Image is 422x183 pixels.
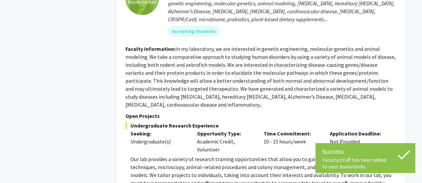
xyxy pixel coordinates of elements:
p: Opportunity Type: [197,130,254,137]
b: Faculty Information: [125,46,175,52]
div: 10 - 15 hours/week [259,130,325,153]
div: Undergraduate(s) [130,137,187,145]
fg-read-more: In my laboratory, we are interested in genetic engineering, molecular genetics and animal modelin... [125,46,396,108]
p: Open Projects [125,112,396,120]
div: Success [322,146,409,156]
p: Time Commitment: [264,130,320,137]
mat-chip: Accepting Students [168,26,220,37]
div: Faculty/staff has been added to your bookmarks. [322,156,409,170]
span: Undergraduate Research Experience [125,122,396,130]
p: Application Deadline: [330,130,386,137]
p: Seeking: [130,130,187,137]
div: Not Provided [325,130,391,153]
iframe: Chat [5,153,28,178]
div: Academic Credit, Volunteer [192,130,259,153]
